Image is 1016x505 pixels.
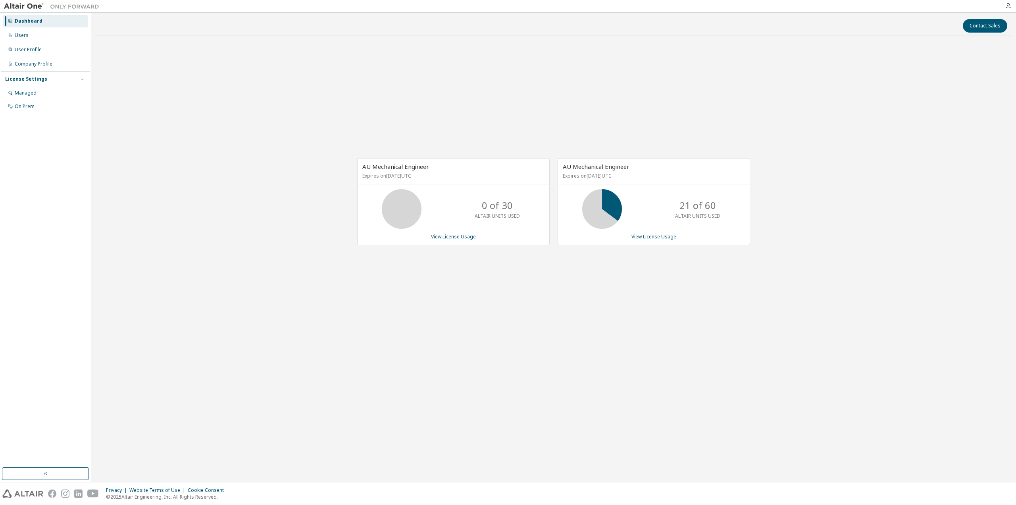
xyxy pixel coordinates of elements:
p: © 2025 Altair Engineering, Inc. All Rights Reserved. [106,493,229,500]
p: Expires on [DATE] UTC [362,172,543,179]
a: View License Usage [431,233,476,240]
div: Company Profile [15,61,52,67]
img: instagram.svg [61,490,69,498]
div: Website Terms of Use [129,487,188,493]
img: youtube.svg [87,490,99,498]
div: License Settings [5,76,47,82]
div: Managed [15,90,37,96]
div: Cookie Consent [188,487,229,493]
div: Dashboard [15,18,42,24]
p: 21 of 60 [679,199,716,212]
span: AU Mechanical Engineer [362,163,429,170]
img: linkedin.svg [74,490,83,498]
div: Privacy [106,487,129,493]
img: altair_logo.svg [2,490,43,498]
img: Altair One [4,2,103,10]
p: 0 of 30 [482,199,513,212]
button: Contact Sales [963,19,1007,33]
span: AU Mechanical Engineer [563,163,629,170]
p: Expires on [DATE] UTC [563,172,743,179]
p: ALTAIR UNITS USED [475,213,520,219]
a: View License Usage [631,233,676,240]
div: Users [15,32,29,39]
div: User Profile [15,46,42,53]
p: ALTAIR UNITS USED [675,213,720,219]
div: On Prem [15,103,35,110]
img: facebook.svg [48,490,56,498]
